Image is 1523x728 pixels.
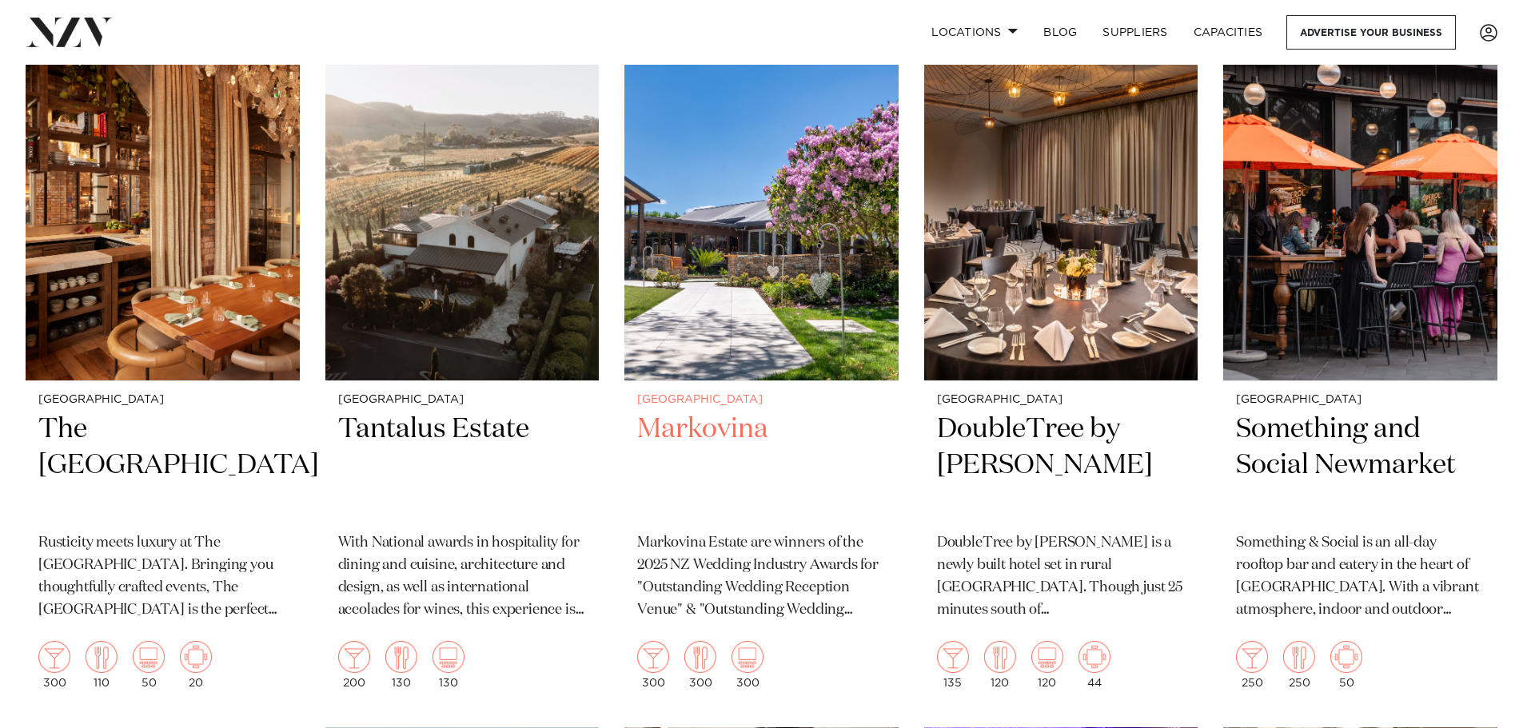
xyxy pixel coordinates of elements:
img: dining.png [984,641,1016,673]
small: [GEOGRAPHIC_DATA] [338,394,587,406]
p: Something & Social is an all-day rooftop bar and eatery in the heart of [GEOGRAPHIC_DATA]. With a... [1236,532,1485,622]
div: 50 [1330,641,1362,689]
a: [GEOGRAPHIC_DATA] Markovina Markovina Estate are winners of the 2025 NZ Wedding Industry Awards f... [624,14,899,702]
img: cocktail.png [1236,641,1268,673]
div: 20 [180,641,212,689]
p: Rusticity meets luxury at The [GEOGRAPHIC_DATA]. Bringing you thoughtfully crafted events, The [G... [38,532,287,622]
img: cocktail.png [637,641,669,673]
small: [GEOGRAPHIC_DATA] [937,394,1186,406]
img: Corporate gala dinner setup at Hilton Karaka [924,14,1198,381]
div: 300 [38,641,70,689]
img: theatre.png [133,641,165,673]
div: 200 [338,641,370,689]
a: SUPPLIERS [1090,15,1180,50]
div: 44 [1078,641,1110,689]
img: dining.png [1283,641,1315,673]
a: [GEOGRAPHIC_DATA] The [GEOGRAPHIC_DATA] Rusticity meets luxury at The [GEOGRAPHIC_DATA]. Bringing... [26,14,300,702]
small: [GEOGRAPHIC_DATA] [1236,394,1485,406]
div: 250 [1236,641,1268,689]
p: DoubleTree by [PERSON_NAME] is a newly built hotel set in rural [GEOGRAPHIC_DATA]. Though just 25... [937,532,1186,622]
img: cocktail.png [338,641,370,673]
div: 120 [984,641,1016,689]
a: Capacities [1181,15,1276,50]
div: 110 [86,641,118,689]
img: theatre.png [433,641,464,673]
div: 120 [1031,641,1063,689]
div: 300 [732,641,763,689]
div: 135 [937,641,969,689]
a: BLOG [1031,15,1090,50]
small: [GEOGRAPHIC_DATA] [38,394,287,406]
img: meeting.png [1330,641,1362,673]
div: 300 [684,641,716,689]
a: [GEOGRAPHIC_DATA] Something and Social Newmarket Something & Social is an all-day rooftop bar and... [1223,14,1497,702]
img: theatre.png [1031,641,1063,673]
img: meeting.png [1078,641,1110,673]
img: dining.png [86,641,118,673]
img: dining.png [684,641,716,673]
a: Locations [919,15,1031,50]
img: cocktail.png [38,641,70,673]
h2: Markovina [637,412,886,519]
small: [GEOGRAPHIC_DATA] [637,394,886,406]
div: 130 [433,641,464,689]
img: dining.png [385,641,417,673]
h2: Tantalus Estate [338,412,587,519]
a: Corporate gala dinner setup at Hilton Karaka [GEOGRAPHIC_DATA] DoubleTree by [PERSON_NAME] Double... [924,14,1198,702]
a: Advertise your business [1286,15,1456,50]
div: 300 [637,641,669,689]
p: With National awards in hospitality for dining and cuisine, architecture and design, as well as i... [338,532,587,622]
h2: DoubleTree by [PERSON_NAME] [937,412,1186,519]
a: [GEOGRAPHIC_DATA] Tantalus Estate With National awards in hospitality for dining and cuisine, arc... [325,14,600,702]
img: cocktail.png [937,641,969,673]
img: meeting.png [180,641,212,673]
h2: Something and Social Newmarket [1236,412,1485,519]
h2: The [GEOGRAPHIC_DATA] [38,412,287,519]
div: 130 [385,641,417,689]
p: Markovina Estate are winners of the 2025 NZ Wedding Industry Awards for "Outstanding Wedding Rece... [637,532,886,622]
img: theatre.png [732,641,763,673]
div: 250 [1283,641,1315,689]
div: 50 [133,641,165,689]
img: nzv-logo.png [26,18,113,46]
